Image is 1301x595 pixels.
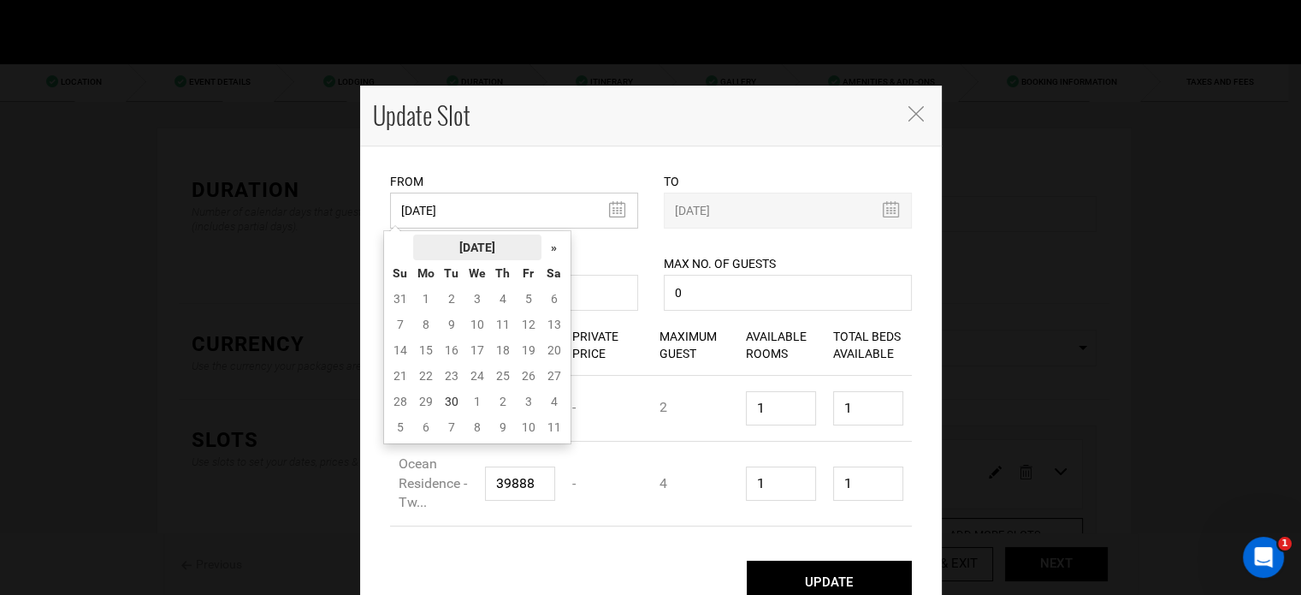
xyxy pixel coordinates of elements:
td: 30 [439,389,464,414]
th: » [541,235,567,260]
th: Mo [413,260,439,286]
td: 15 [413,337,439,363]
td: 21 [387,363,413,389]
td: 11 [490,312,516,337]
div: Private Price [564,315,651,375]
td: 7 [387,312,413,337]
th: Th [490,260,516,286]
th: We [464,260,490,286]
iframe: Intercom live chat [1243,537,1284,578]
td: 10 [516,414,541,440]
td: 31 [387,286,413,312]
td: 17 [464,337,490,363]
td: 14 [387,337,413,363]
td: 13 [541,312,567,337]
div: Available Rooms [737,315,825,375]
th: Su [387,260,413,286]
input: No. of guests [664,275,912,311]
td: 26 [516,363,541,389]
span: 2 [659,399,667,415]
th: Sa [541,260,567,286]
th: Fr [516,260,541,286]
td: 6 [413,414,439,440]
td: 16 [439,337,464,363]
td: 9 [439,312,464,337]
td: 29 [413,389,439,414]
td: 2 [439,286,464,312]
label: Max No. of Guests [664,255,776,272]
td: 24 [464,363,490,389]
h4: Update Slot [373,98,890,133]
div: Maximum Guest [651,315,738,375]
td: 23 [439,363,464,389]
td: 2 [490,389,516,414]
td: 28 [387,389,413,414]
label: From [390,173,423,190]
td: 18 [490,337,516,363]
input: Select Start Date [390,193,638,229]
td: 8 [413,312,439,337]
th: Tu [439,260,464,286]
td: 19 [516,337,541,363]
td: 3 [516,389,541,414]
span: - [572,399,576,415]
td: 12 [516,312,541,337]
span: Ocean Residence - Tw... [399,455,467,511]
td: 22 [413,363,439,389]
td: 11 [541,414,567,440]
th: [DATE] [413,235,541,260]
td: 27 [541,363,567,389]
td: 5 [387,414,413,440]
td: 3 [464,286,490,312]
td: 9 [490,414,516,440]
label: To [664,173,679,190]
td: 6 [541,286,567,312]
span: 4 [659,475,667,491]
button: Close [908,104,925,122]
td: 10 [464,312,490,337]
td: 7 [439,414,464,440]
td: 1 [464,389,490,414]
td: 20 [541,337,567,363]
td: 4 [541,389,567,414]
td: 1 [413,286,439,312]
td: 25 [490,363,516,389]
td: 4 [490,286,516,312]
td: 8 [464,414,490,440]
td: 5 [516,286,541,312]
div: Total Beds Available [825,315,912,375]
span: - [572,475,576,491]
span: 1 [1278,537,1292,550]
